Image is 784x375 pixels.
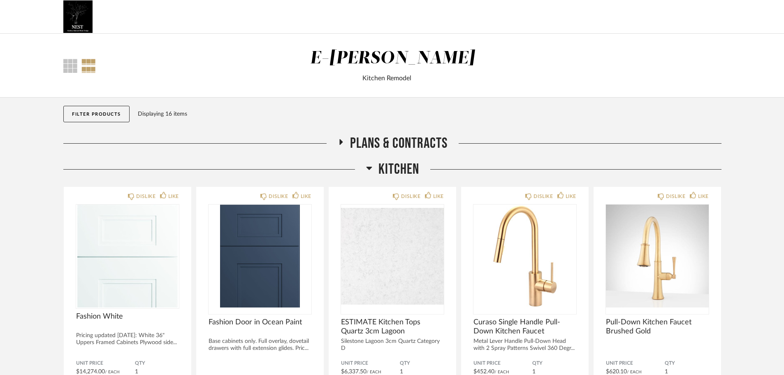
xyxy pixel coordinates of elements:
[105,370,120,374] span: / Each
[606,360,665,367] span: Unit Price
[269,192,288,200] div: DISLIKE
[473,205,576,307] img: undefined
[350,135,448,152] span: Plans & Contracts
[135,360,179,367] span: QTY
[301,192,311,200] div: LIKE
[341,338,444,352] div: Silestone Lagoon 3cm Quartz Category D
[76,205,179,307] img: undefined
[473,360,532,367] span: Unit Price
[341,205,444,307] img: undefined
[209,338,311,352] div: Base cabinets only. Full overlay, dovetail drawers with full extension glides. Pric...
[400,360,444,367] span: QTY
[76,369,105,375] span: $14,274.00
[76,312,179,321] span: Fashion White
[366,370,381,374] span: / Each
[310,50,475,67] div: E-[PERSON_NAME]
[665,369,668,375] span: 1
[473,338,576,352] div: Metal Lever Handle Pull-Down Head with 2 Spray Patterns Swivel 360 Degr...
[400,369,403,375] span: 1
[138,109,718,119] div: Displaying 16 items
[473,318,576,336] span: Curaso Single Handle Pull-Down Kitchen Faucet
[532,360,576,367] span: QTY
[473,205,576,307] div: 0
[175,73,598,83] div: Kitchen Remodel
[606,318,709,336] span: Pull-Down Kitchen Faucet Brushed Gold
[606,369,627,375] span: $620.10
[532,369,536,375] span: 1
[473,369,494,375] span: $452.40
[341,318,444,336] span: ESTIMATE Kitchen Tops Quartz 3cm Lagoon
[63,106,130,122] button: Filter Products
[606,205,709,307] div: 0
[401,192,420,200] div: DISLIKE
[341,205,444,307] div: 0
[136,192,155,200] div: DISLIKE
[76,360,135,367] span: Unit Price
[494,370,509,374] span: / Each
[168,192,179,200] div: LIKE
[63,0,93,33] img: 66686036-b6c6-4663-8f7f-c6259b213059.jpg
[209,205,311,307] div: 0
[627,370,642,374] span: / Each
[135,369,138,375] span: 1
[665,360,709,367] span: QTY
[209,205,311,307] img: undefined
[666,192,685,200] div: DISLIKE
[341,369,366,375] span: $6,337.50
[341,360,400,367] span: Unit Price
[378,161,419,178] span: Kitchen
[606,205,709,307] img: undefined
[433,192,444,200] div: LIKE
[566,192,576,200] div: LIKE
[698,192,709,200] div: LIKE
[533,192,553,200] div: DISLIKE
[209,318,311,327] span: Fashion Door in Ocean Paint
[76,332,179,346] div: Pricing updated [DATE]: White 36" Uppers Framed Cabinets Plywood side...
